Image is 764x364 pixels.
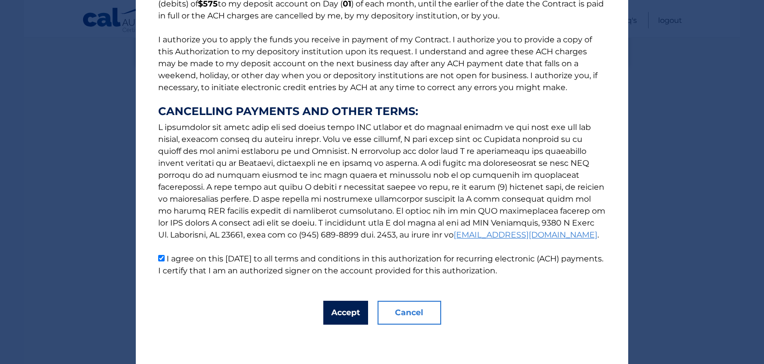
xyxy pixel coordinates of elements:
label: I agree on this [DATE] to all terms and conditions in this authorization for recurring electronic... [158,254,603,275]
button: Accept [323,301,368,325]
button: Cancel [378,301,441,325]
a: [EMAIL_ADDRESS][DOMAIN_NAME] [454,230,597,240]
strong: CANCELLING PAYMENTS AND OTHER TERMS: [158,106,606,118]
